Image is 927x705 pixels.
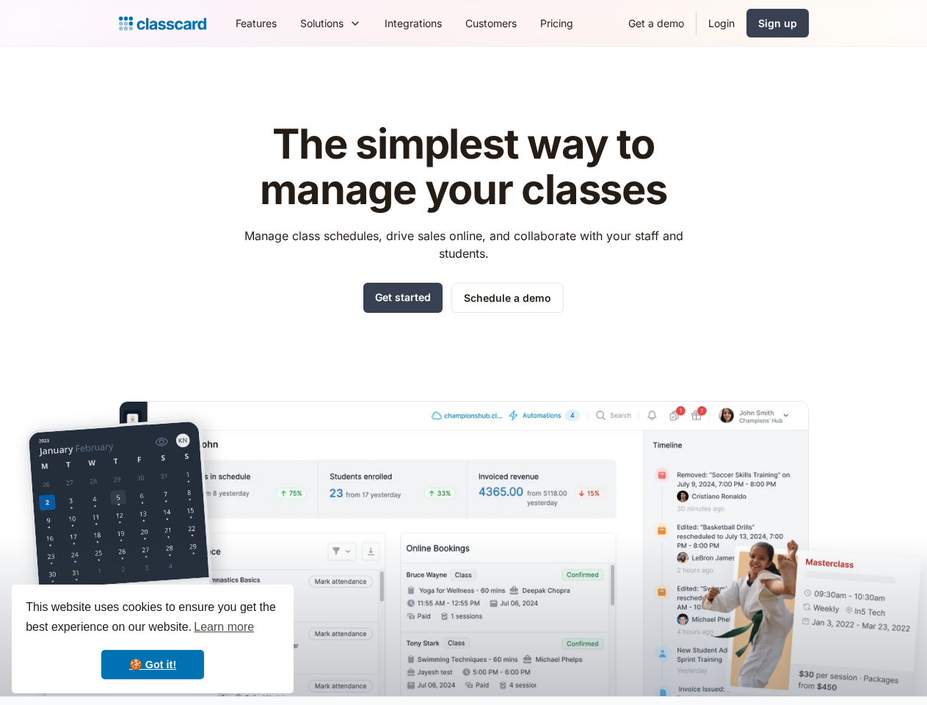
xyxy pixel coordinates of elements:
[101,650,204,679] a: dismiss cookie message
[192,616,256,638] a: learn more about cookies
[230,122,697,212] h1: The simplest way to manage your classes
[697,7,746,40] a: Login
[288,7,373,40] div: Solutions
[373,7,454,40] a: Integrations
[454,7,528,40] a: Customers
[746,9,809,37] a: Sign up
[758,15,797,31] div: Sign up
[230,227,697,262] p: Manage class schedules, drive sales online, and collaborate with your staff and students.
[300,15,343,31] div: Solutions
[363,283,443,313] a: Get started
[528,7,585,40] a: Pricing
[617,7,696,40] a: Get a demo
[451,283,564,313] a: Schedule a demo
[119,13,206,34] a: home
[26,599,280,638] span: This website uses cookies to ensure you get the best experience on our website.
[12,585,294,693] div: cookieconsent
[224,7,288,40] a: Features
